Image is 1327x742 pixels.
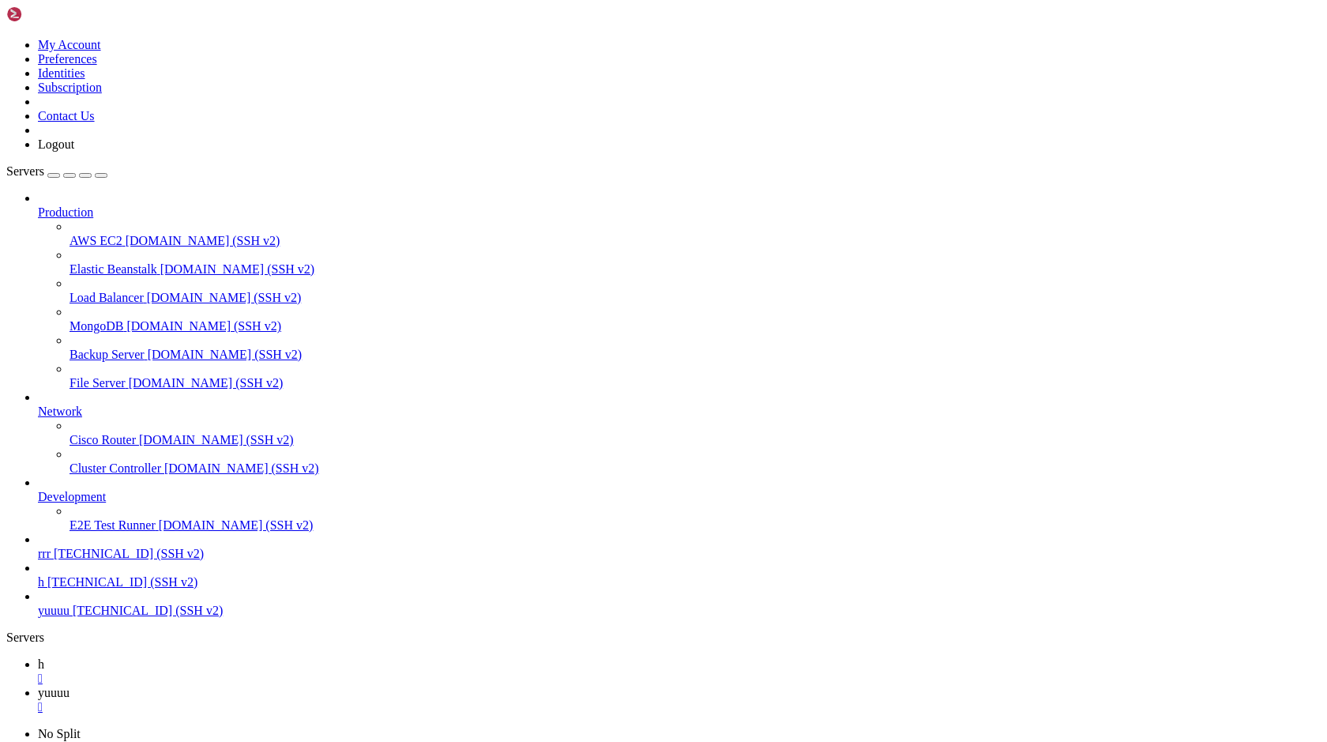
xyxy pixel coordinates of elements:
x-row: Failed to start ngix.service: Unit ngix.service not found. [6,206,1123,224]
a: h [38,657,1321,686]
a: Servers [6,164,107,178]
x-row: root@[PERSON_NAME]-vps-1357929848974348328-1:~# [6,279,1123,297]
span: Cisco Router [70,433,136,446]
x-row: See "systemctl status nginx.service" and "journalctl -xeu nginx.service" for details. [6,261,1123,279]
div: (0, 1) [6,24,15,43]
x-row: root@[PERSON_NAME]-vps-1357929848974348328-1:~# systemctl start wings [6,170,1123,188]
a: Elastic Beanstalk [DOMAIN_NAME] (SSH v2) [70,262,1321,277]
li: Load Balancer [DOMAIN_NAME] (SSH v2) [70,277,1321,305]
span: h [38,657,44,671]
a: E2E Test Runner [DOMAIN_NAME] (SSH v2) [70,518,1321,533]
a: Cisco Router [DOMAIN_NAME] (SSH v2) [70,433,1321,447]
span: [DOMAIN_NAME] (SSH v2) [126,234,280,247]
span: MongoDB [70,319,123,333]
x-row: * Documentation: [URL][DOMAIN_NAME] [6,43,1123,61]
x-row: Connecting [TECHNICAL_ID]... [6,6,1123,24]
x-row: Run 'do-release-upgrade' to upgrade to it. [6,115,1123,134]
a: rrr [TECHNICAL_ID] (SSH v2) [38,547,1321,561]
span: Backup Server [70,348,145,361]
a:  [38,672,1321,686]
span: [DOMAIN_NAME] (SSH v2) [160,262,315,276]
li: AWS EC2 [DOMAIN_NAME] (SSH v2) [70,220,1321,248]
span: Elastic Beanstalk [70,262,157,276]
div: (40, 15) [368,279,377,297]
a:  [38,700,1321,714]
a: No Split [38,727,81,740]
span: Network [38,405,82,418]
li: E2E Test Runner [DOMAIN_NAME] (SSH v2) [70,504,1321,533]
span: Production [38,205,93,219]
span: yuuuu [38,604,70,617]
span: E2E Test Runner [70,518,156,532]
li: Elastic Beanstalk [DOMAIN_NAME] (SSH v2) [70,248,1321,277]
li: rrr [TECHNICAL_ID] (SSH v2) [38,533,1321,561]
li: Network [38,390,1321,476]
x-row: Job for nginx.service failed because the control process exited with error code. [6,243,1123,261]
a: Network [38,405,1321,419]
span: [TECHNICAL_ID] (SSH v2) [47,575,197,589]
a: h [TECHNICAL_ID] (SSH v2) [38,575,1321,589]
a: Backup Server [DOMAIN_NAME] (SSH v2) [70,348,1321,362]
span: [DOMAIN_NAME] (SSH v2) [159,518,314,532]
x-row: Welcome to Ubuntu 22.04.5 LTS (GNU/Linux 6.8.12-9-pve x86_64) [6,6,1123,24]
span: rrr [38,547,51,560]
a: Load Balancer [DOMAIN_NAME] (SSH v2) [70,291,1321,305]
a: Cluster Controller [DOMAIN_NAME] (SSH v2) [70,461,1321,476]
li: File Server [DOMAIN_NAME] (SSH v2) [70,362,1321,390]
li: Cluster Controller [DOMAIN_NAME] (SSH v2) [70,447,1321,476]
x-row: root@[PERSON_NAME]-vps-1357929848974348328-1:~# systemctl start ngix [6,188,1123,206]
div: Servers [6,631,1321,645]
span: Cluster Controller [70,461,161,475]
span: Load Balancer [70,291,144,304]
a: yuuuu [38,686,1321,714]
a: Subscription [38,81,102,94]
a: yuuuu [TECHNICAL_ID] (SSH v2) [38,604,1321,618]
li: MongoDB [DOMAIN_NAME] (SSH v2) [70,305,1321,333]
a: Preferences [38,52,97,66]
x-row: New release '24.04.3 LTS' available. [6,97,1123,115]
li: yuuuu [TECHNICAL_ID] (SSH v2) [38,589,1321,618]
a: AWS EC2 [DOMAIN_NAME] (SSH v2) [70,234,1321,248]
a: Contact Us [38,109,95,122]
span: [DOMAIN_NAME] (SSH v2) [139,433,294,446]
a: My Account [38,38,101,51]
span: [DOMAIN_NAME] (SSH v2) [148,348,303,361]
img: Shellngn [6,6,97,22]
span: [DOMAIN_NAME] (SSH v2) [147,291,302,304]
span: [TECHNICAL_ID] (SSH v2) [73,604,223,617]
span: yuuuu [38,686,70,699]
x-row: root@[PERSON_NAME]-vps-1357929848974348328-1:~# systemctl start nginx [6,224,1123,243]
span: [TECHNICAL_ID] (SSH v2) [54,547,204,560]
span: [DOMAIN_NAME] (SSH v2) [126,319,281,333]
span: AWS EC2 [70,234,122,247]
a: MongoDB [DOMAIN_NAME] (SSH v2) [70,319,1321,333]
span: [DOMAIN_NAME] (SSH v2) [129,376,284,390]
x-row: * Management: [URL][DOMAIN_NAME] [6,61,1123,79]
x-row: * Support: [URL][DOMAIN_NAME] [6,79,1123,97]
a: Development [38,490,1321,504]
li: Production [38,191,1321,390]
a: Identities [38,66,85,80]
span: h [38,575,44,589]
li: Development [38,476,1321,533]
li: Cisco Router [DOMAIN_NAME] (SSH v2) [70,419,1321,447]
a: Logout [38,137,74,151]
span: File Server [70,376,126,390]
li: h [TECHNICAL_ID] (SSH v2) [38,561,1321,589]
span: Servers [6,164,44,178]
span: [DOMAIN_NAME] (SSH v2) [164,461,319,475]
a: File Server [DOMAIN_NAME] (SSH v2) [70,376,1321,390]
li: Backup Server [DOMAIN_NAME] (SSH v2) [70,333,1321,362]
span: Development [38,490,106,503]
x-row: Last login: [DATE] from [TECHNICAL_ID] [6,152,1123,170]
a: Production [38,205,1321,220]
